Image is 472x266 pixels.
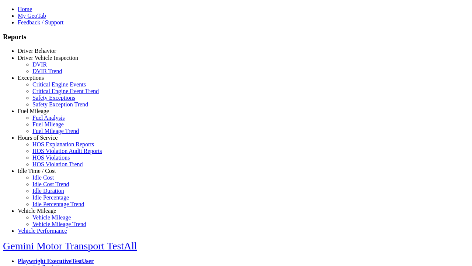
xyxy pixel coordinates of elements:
[32,194,69,201] a: Idle Percentage
[18,55,78,61] a: Driver Vehicle Inspection
[32,115,65,121] a: Fuel Analysis
[18,258,94,264] a: Playwright ExecutiveTestUser
[18,6,32,12] a: Home
[32,148,102,154] a: HOS Violation Audit Reports
[32,121,64,127] a: Fuel Mileage
[32,214,71,221] a: Vehicle Mileage
[18,228,67,234] a: Vehicle Performance
[18,75,44,81] a: Exceptions
[32,128,79,134] a: Fuel Mileage Trend
[18,134,58,141] a: Hours of Service
[32,161,83,167] a: HOS Violation Trend
[32,81,86,88] a: Critical Engine Events
[18,13,46,19] a: My GeoTab
[18,168,56,174] a: Idle Time / Cost
[32,61,47,68] a: DVIR
[18,19,63,25] a: Feedback / Support
[32,101,88,108] a: Safety Exception Trend
[32,95,75,101] a: Safety Exceptions
[18,208,56,214] a: Vehicle Mileage
[32,188,64,194] a: Idle Duration
[18,48,56,54] a: Driver Behavior
[32,68,62,74] a: DVIR Trend
[32,174,54,181] a: Idle Cost
[3,33,469,41] h3: Reports
[32,141,94,147] a: HOS Explanation Reports
[32,221,86,227] a: Vehicle Mileage Trend
[32,88,99,94] a: Critical Engine Event Trend
[32,154,70,161] a: HOS Violations
[3,240,137,252] a: Gemini Motor Transport TestAll
[32,181,69,187] a: Idle Cost Trend
[18,108,49,114] a: Fuel Mileage
[32,201,84,207] a: Idle Percentage Trend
